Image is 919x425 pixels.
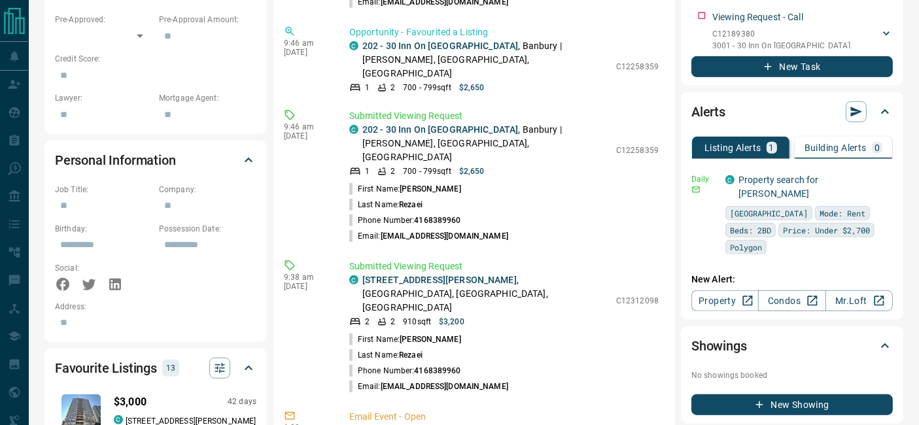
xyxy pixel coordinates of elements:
p: Viewing Request - Call [712,10,803,24]
span: Polygon [730,241,762,254]
p: Email Event - Open [349,410,659,424]
p: First Name: [349,183,461,195]
a: Property [691,290,759,311]
p: 9:38 am [284,273,330,282]
p: Birthday: [55,223,152,235]
button: New Showing [691,394,893,415]
p: Possession Date: [159,223,256,235]
p: Lawyer: [55,92,152,104]
p: [DATE] [284,282,330,291]
p: 13 [166,361,175,375]
span: [EMAIL_ADDRESS][DOMAIN_NAME] [381,382,508,391]
p: Email: [349,230,508,242]
svg: Email [691,185,701,194]
p: Address: [55,301,256,313]
span: [PERSON_NAME] [400,335,460,344]
p: , Banbury | [PERSON_NAME], [GEOGRAPHIC_DATA], [GEOGRAPHIC_DATA] [362,123,610,164]
p: Email: [349,381,508,392]
span: Mode: Rent [820,207,865,220]
span: Beds: 2BD [730,224,771,237]
button: New Task [691,56,893,77]
p: Pre-Approval Amount: [159,14,256,25]
span: Rezaei [399,200,423,209]
p: Social: [55,262,152,274]
p: 910 sqft [403,316,431,328]
p: $2,650 [459,82,485,93]
p: 9:46 am [284,122,330,131]
div: condos.ca [349,41,358,50]
div: condos.ca [349,125,358,134]
a: [STREET_ADDRESS][PERSON_NAME] [362,275,517,285]
div: C121893803001 - 30 Inn On [GEOGRAPHIC_DATA],[GEOGRAPHIC_DATA] [712,25,893,66]
p: [DATE] [284,131,330,141]
p: $3,000 [114,394,147,410]
div: Favourite Listings13 [55,352,256,384]
p: 2 [390,165,395,177]
p: , Banbury | [PERSON_NAME], [GEOGRAPHIC_DATA], [GEOGRAPHIC_DATA] [362,39,610,80]
p: Job Title: [55,184,152,195]
p: C12312098 [616,295,659,307]
a: 202 - 30 Inn On [GEOGRAPHIC_DATA] [362,124,518,135]
p: 2 [365,316,370,328]
h2: Showings [691,335,747,356]
p: 2 [390,316,395,328]
p: 1 [769,143,774,152]
p: First Name: [349,333,461,345]
p: Listing Alerts [704,143,761,152]
span: [GEOGRAPHIC_DATA] [730,207,808,220]
p: 1 [365,82,370,93]
a: Mr.Loft [825,290,893,311]
a: 202 - 30 Inn On [GEOGRAPHIC_DATA] [362,41,518,51]
p: $3,200 [439,316,464,328]
p: C12258359 [616,61,659,73]
p: No showings booked [691,369,893,381]
h2: Personal Information [55,150,176,171]
p: Company: [159,184,256,195]
p: Phone Number: [349,214,461,226]
p: 9:46 am [284,39,330,48]
p: Phone Number: [349,365,461,377]
p: New Alert: [691,273,893,286]
p: C12189380 [712,28,880,40]
a: Property search for [PERSON_NAME] [738,175,819,199]
span: Price: Under $2,700 [783,224,870,237]
p: 2 [390,82,395,93]
p: Mortgage Agent: [159,92,256,104]
p: 3001 - 30 Inn On [GEOGRAPHIC_DATA] , [GEOGRAPHIC_DATA] [712,40,880,63]
p: Daily [691,173,718,185]
div: condos.ca [349,275,358,284]
div: Alerts [691,96,893,127]
span: [EMAIL_ADDRESS][DOMAIN_NAME] [381,231,508,241]
p: 0 [875,143,880,152]
span: [PERSON_NAME] [400,184,460,194]
div: condos.ca [114,415,123,424]
p: [DATE] [284,48,330,57]
span: Rezaei [399,350,423,360]
p: Opportunity - Favourited a Listing [349,25,659,39]
p: Last Name: [349,349,423,361]
p: C12258359 [616,144,659,156]
p: Pre-Approved: [55,14,152,25]
span: 4168389960 [414,366,460,375]
div: Personal Information [55,144,256,176]
p: 700 - 799 sqft [403,165,451,177]
p: Credit Score: [55,53,256,65]
p: Submitted Viewing Request [349,109,659,123]
p: Submitted Viewing Request [349,260,659,273]
div: Showings [691,330,893,362]
p: , [GEOGRAPHIC_DATA], [GEOGRAPHIC_DATA], [GEOGRAPHIC_DATA] [362,273,610,314]
h2: Alerts [691,101,725,122]
p: Building Alerts [805,143,867,152]
span: 4168389960 [414,216,460,225]
p: 700 - 799 sqft [403,82,451,93]
a: Condos [758,290,825,311]
h2: Favourite Listings [55,358,157,379]
p: 42 days [228,396,256,407]
p: $2,650 [459,165,485,177]
p: Last Name: [349,199,423,211]
p: 1 [365,165,370,177]
div: condos.ca [725,175,735,184]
